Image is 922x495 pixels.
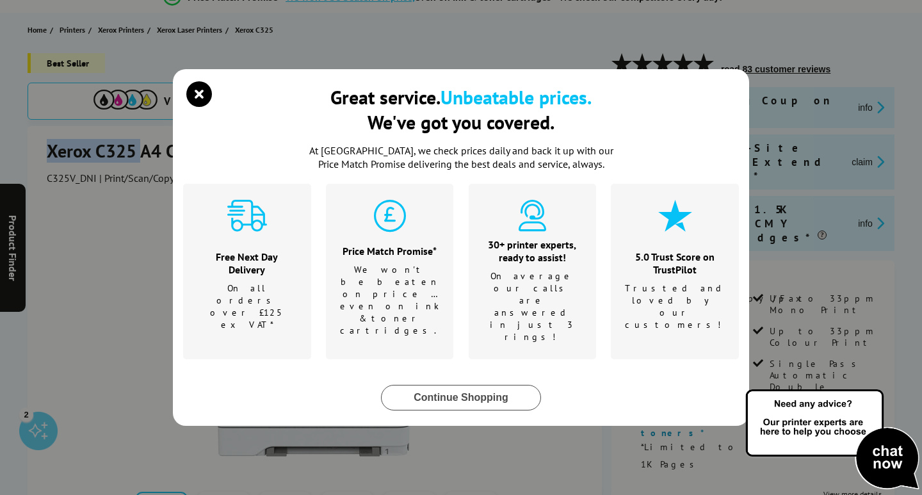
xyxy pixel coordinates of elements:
[330,85,592,134] div: Great service. We've got you covered.
[485,270,581,343] p: On average our calls are answered in just 3 rings!
[340,245,440,257] div: Price Match Promise*
[199,250,295,276] div: Free Next Day Delivery
[199,282,295,331] p: On all orders over £125 ex VAT*
[190,85,209,104] button: close modal
[381,385,541,410] button: close modal
[340,264,440,337] p: We won't be beaten on price …even on ink & toner cartridges.
[485,238,581,264] div: 30+ printer experts, ready to assist!
[301,144,621,171] p: At [GEOGRAPHIC_DATA], we check prices daily and back it up with our Price Match Promise deliverin...
[743,387,922,492] img: Open Live Chat window
[441,85,592,110] b: Unbeatable prices.
[625,250,725,276] div: 5.0 Trust Score on TrustPilot
[625,282,725,331] p: Trusted and loved by our customers!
